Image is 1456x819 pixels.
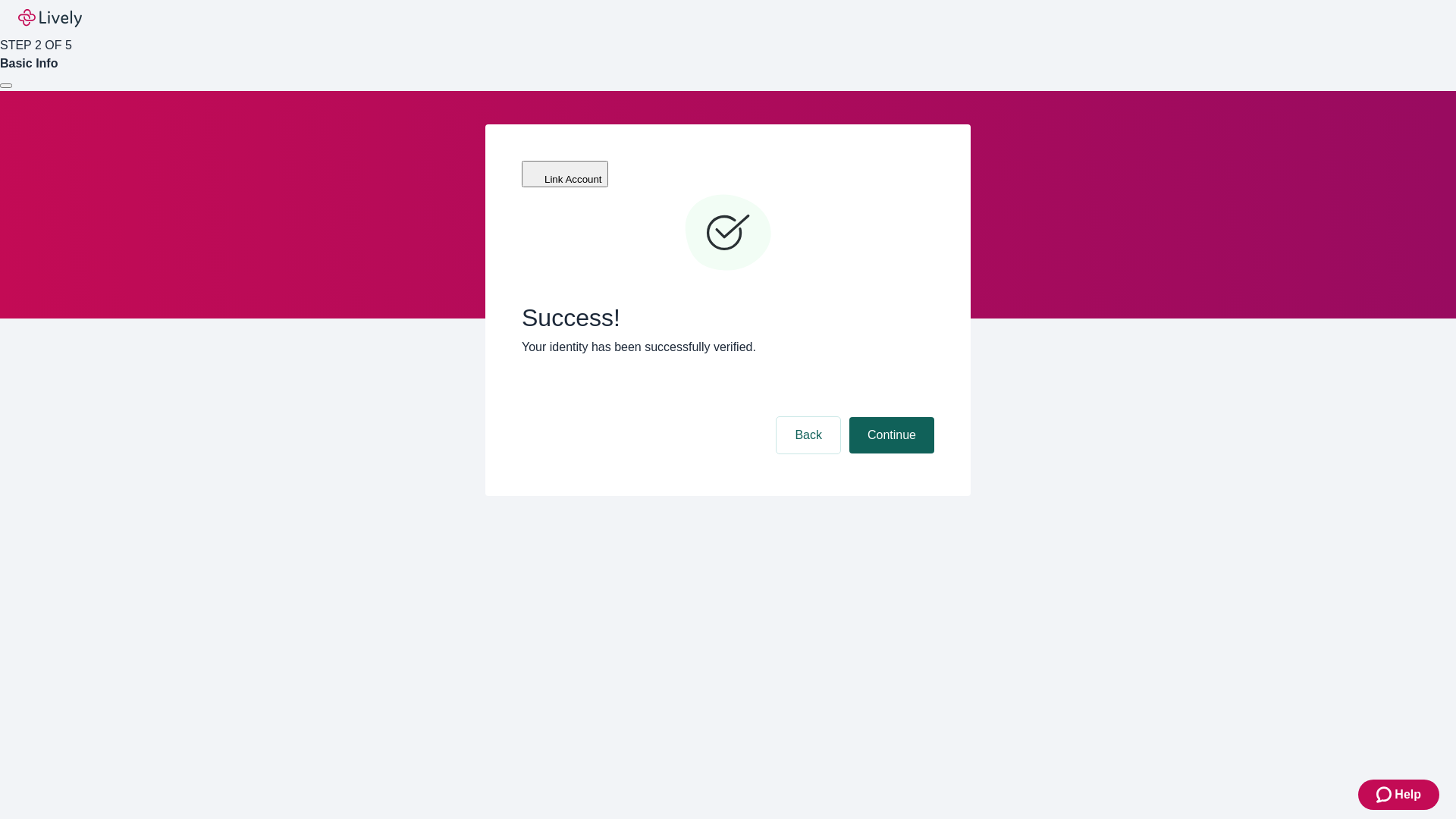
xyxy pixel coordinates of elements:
img: Lively [18,9,82,27]
svg: Checkmark icon [682,188,773,279]
p: Your identity has been successfully verified. [522,338,934,356]
svg: Zendesk support icon [1376,786,1395,804]
button: Continue [849,417,934,453]
span: Success! [522,303,934,332]
button: Link Account [522,161,608,187]
button: Zendesk support iconHelp [1358,780,1439,810]
span: Help [1395,786,1421,804]
button: Back [777,417,840,453]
